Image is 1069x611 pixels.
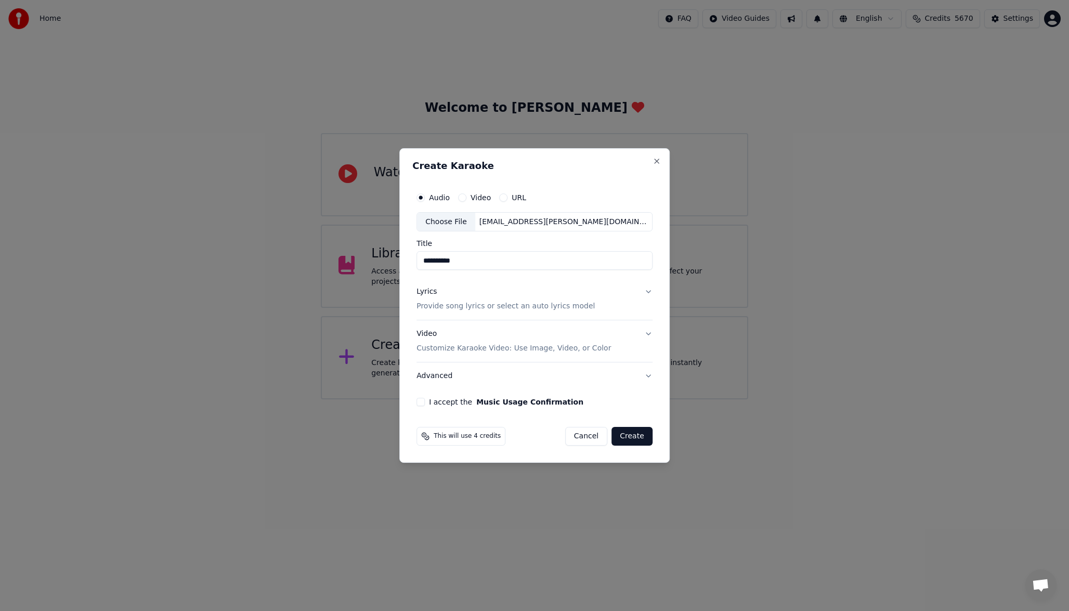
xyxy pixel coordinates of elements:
label: Title [416,240,653,248]
button: Cancel [565,427,607,446]
button: VideoCustomize Karaoke Video: Use Image, Video, or Color [416,321,653,362]
button: Advanced [416,362,653,389]
div: [EMAIL_ADDRESS][PERSON_NAME][DOMAIN_NAME]/Shared drives/Sing King G Drive/Filemaker/CPT_Tracks/Ne... [475,217,652,227]
p: Provide song lyrics or select an auto lyrics model [416,302,595,312]
label: I accept the [429,398,583,406]
div: Lyrics [416,287,437,297]
label: Video [471,194,491,201]
span: This will use 4 credits [434,432,501,440]
h2: Create Karaoke [412,161,657,171]
button: I accept the [476,398,583,406]
div: Video [416,329,611,354]
label: URL [512,194,526,201]
label: Audio [429,194,450,201]
button: Create [611,427,653,446]
p: Customize Karaoke Video: Use Image, Video, or Color [416,343,611,354]
div: Choose File [417,213,475,231]
button: LyricsProvide song lyrics or select an auto lyrics model [416,279,653,320]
